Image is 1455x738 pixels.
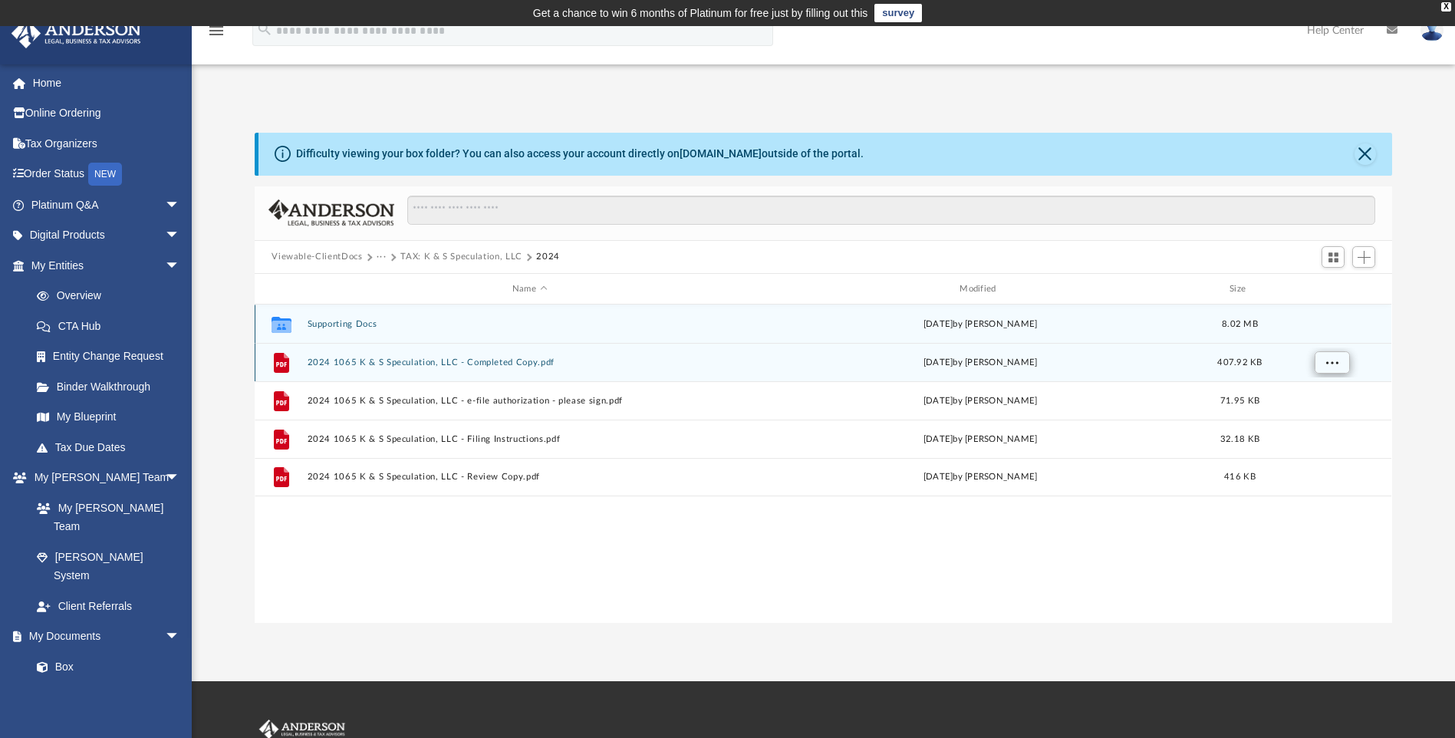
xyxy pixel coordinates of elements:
a: My Entitiesarrow_drop_down [11,250,203,281]
div: [DATE] by [PERSON_NAME] [759,356,1203,370]
button: Close [1355,143,1376,165]
a: My [PERSON_NAME] Teamarrow_drop_down [11,463,196,493]
div: Size [1210,282,1271,296]
div: NEW [88,163,122,186]
div: Name [307,282,752,296]
a: Tax Due Dates [21,432,203,463]
img: Anderson Advisors Platinum Portal [7,18,146,48]
div: Modified [758,282,1203,296]
span: arrow_drop_down [165,463,196,494]
button: 2024 1065 K & S Speculation, LLC - Review Copy.pdf [308,473,752,483]
a: Digital Productsarrow_drop_down [11,220,203,251]
i: menu [207,21,225,40]
a: Entity Change Request [21,341,203,372]
a: Home [11,68,203,98]
span: 8.02 MB [1222,320,1258,328]
a: My Blueprint [21,402,196,433]
span: arrow_drop_down [165,621,196,653]
img: User Pic [1420,19,1443,41]
span: arrow_drop_down [165,220,196,252]
a: Order StatusNEW [11,159,203,190]
a: Box [21,651,188,682]
a: Overview [21,281,203,311]
button: TAX: K & S Speculation, LLC [400,250,522,264]
a: Client Referrals [21,591,196,621]
a: menu [207,29,225,40]
button: Add [1352,246,1375,268]
div: Difficulty viewing your box folder? You can also access your account directly on outside of the p... [296,146,864,162]
span: arrow_drop_down [165,250,196,282]
div: id [262,282,300,296]
div: Get a chance to win 6 months of Platinum for free just by filling out this [533,4,868,22]
a: [PERSON_NAME] System [21,542,196,591]
a: My [PERSON_NAME] Team [21,493,188,542]
div: [DATE] by [PERSON_NAME] [759,433,1203,446]
span: arrow_drop_down [165,189,196,221]
button: ··· [377,250,387,264]
button: 2024 1065 K & S Speculation, LLC - Completed Copy.pdf [308,357,752,367]
span: 32.18 KB [1220,435,1259,443]
input: Search files and folders [407,196,1375,225]
div: [DATE] by [PERSON_NAME] [759,318,1203,331]
a: My Documentsarrow_drop_down [11,621,196,652]
button: Switch to Grid View [1322,246,1345,268]
a: survey [874,4,922,22]
button: 2024 1065 K & S Speculation, LLC - e-file authorization - please sign.pdf [308,396,752,406]
div: close [1441,2,1451,12]
button: More options [1315,351,1350,374]
i: search [256,21,273,38]
button: 2024 [536,250,560,264]
span: 416 KB [1225,473,1256,482]
div: grid [255,305,1391,622]
button: 2024 1065 K & S Speculation, LLC - Filing Instructions.pdf [308,434,752,444]
div: [DATE] by [PERSON_NAME] [759,471,1203,485]
button: Supporting Docs [308,319,752,329]
a: Tax Organizers [11,128,203,159]
div: id [1278,282,1385,296]
a: [DOMAIN_NAME] [680,147,762,160]
a: Meeting Minutes [21,682,196,713]
div: [DATE] by [PERSON_NAME] [759,394,1203,408]
span: 71.95 KB [1220,397,1259,405]
button: Viewable-ClientDocs [272,250,362,264]
a: Online Ordering [11,98,203,129]
a: Platinum Q&Aarrow_drop_down [11,189,203,220]
a: Binder Walkthrough [21,371,203,402]
a: CTA Hub [21,311,203,341]
span: 407.92 KB [1218,358,1262,367]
